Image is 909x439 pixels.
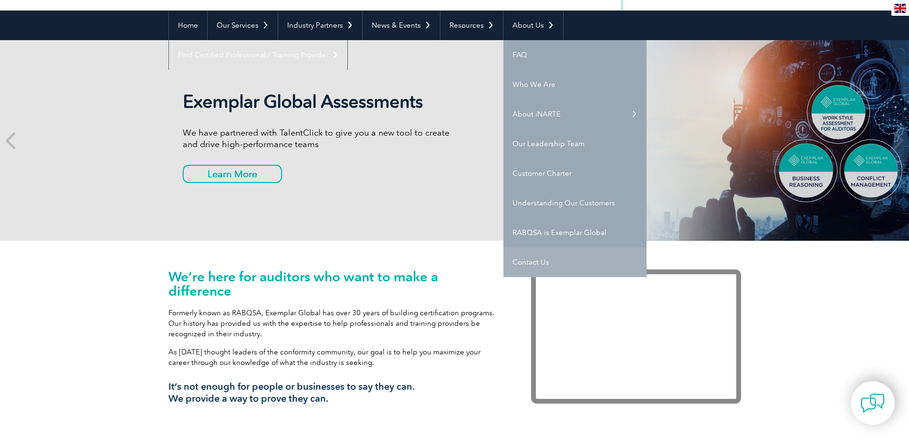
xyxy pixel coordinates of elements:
p: Formerly known as RABQSA, Exemplar Global has over 30 years of building certification programs. O... [168,308,502,339]
a: Industry Partners [278,11,362,40]
a: Contact Us [503,247,647,277]
a: RABQSA is Exemplar Global [503,218,647,247]
a: Our Leadership Team [503,129,647,159]
img: en [894,4,906,13]
a: Our Services [208,11,278,40]
a: About iNARTE [503,99,647,129]
a: Understanding Our Customers [503,188,647,218]
a: Resources [440,11,503,40]
a: FAQ [503,40,647,70]
a: Customer Charter [503,159,647,188]
p: As [DATE] thought leaders of the conformity community, our goal is to help you maximize your care... [168,347,502,368]
a: Learn More [183,165,282,183]
a: Who We Are [503,70,647,99]
a: Find Certified Professional / Training Provider [169,40,347,70]
a: Home [169,11,207,40]
h1: We’re here for auditors who want to make a difference [168,269,502,298]
p: We have partnered with TalentClick to give you a new tool to create and drive high-performance teams [183,127,455,150]
h2: Exemplar Global Assessments [183,91,455,113]
img: contact-chat.png [861,391,885,415]
a: News & Events [363,11,440,40]
h3: It’s not enough for people or businesses to say they can. We provide a way to prove they can. [168,381,502,405]
iframe: Exemplar Global: Working together to make a difference [531,269,741,404]
a: About Us [503,11,563,40]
